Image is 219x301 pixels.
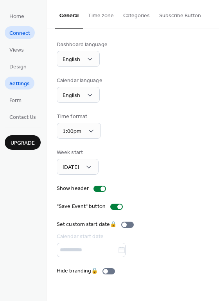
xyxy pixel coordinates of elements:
[5,9,29,22] a: Home
[5,26,35,39] a: Connect
[5,93,26,106] a: Form
[9,29,30,38] span: Connect
[9,46,24,54] span: Views
[9,97,22,105] span: Form
[5,43,29,56] a: Views
[57,77,102,85] div: Calendar language
[63,90,80,101] span: English
[5,135,41,150] button: Upgrade
[5,77,34,90] a: Settings
[57,41,108,49] div: Dashboard language
[57,202,106,211] div: "Save Event" button
[57,185,89,193] div: Show header
[57,149,97,157] div: Week start
[5,60,31,73] a: Design
[9,13,24,21] span: Home
[57,113,99,121] div: Time format
[63,54,80,65] span: English
[9,63,27,71] span: Design
[9,113,36,122] span: Contact Us
[9,80,30,88] span: Settings
[63,162,79,173] span: [DATE]
[11,139,35,147] span: Upgrade
[5,110,41,123] a: Contact Us
[63,126,81,137] span: 1:00pm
